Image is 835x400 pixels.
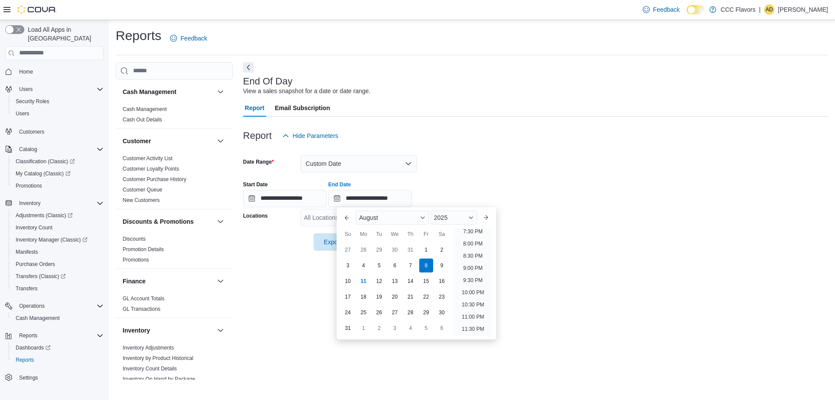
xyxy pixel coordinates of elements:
[16,84,36,94] button: Users
[293,131,338,140] span: Hide Parameters
[123,326,150,335] h3: Inventory
[123,306,160,312] a: GL Transactions
[16,198,104,208] span: Inventory
[123,176,187,183] span: Customer Purchase History
[435,274,449,288] div: day-16
[12,343,54,353] a: Dashboards
[9,180,107,192] button: Promotions
[9,209,107,222] a: Adjustments (Classic)
[341,321,355,335] div: day-31
[372,243,386,257] div: day-29
[275,99,330,117] span: Email Subscription
[460,251,486,261] li: 8:30 PM
[12,168,74,179] a: My Catalog (Classic)
[12,222,104,233] span: Inventory Count
[2,125,107,138] button: Customers
[12,156,78,167] a: Classification (Classic)
[16,224,53,231] span: Inventory Count
[435,290,449,304] div: day-23
[123,246,164,252] a: Promotion Details
[19,303,45,309] span: Operations
[12,247,41,257] a: Manifests
[16,315,60,322] span: Cash Management
[123,295,164,302] span: GL Account Totals
[215,136,226,146] button: Customer
[243,181,268,188] label: Start Date
[9,282,107,295] button: Transfers
[16,301,104,311] span: Operations
[356,211,429,225] div: Button. Open the month selector. August is currently selected.
[434,214,448,221] span: 2025
[19,86,33,93] span: Users
[2,65,107,78] button: Home
[123,345,174,351] a: Inventory Adjustments
[458,312,488,322] li: 11:00 PM
[123,277,146,286] h3: Finance
[372,274,386,288] div: day-12
[16,66,104,77] span: Home
[215,276,226,286] button: Finance
[419,321,433,335] div: day-5
[9,155,107,168] a: Classification (Classic)
[19,200,40,207] span: Inventory
[328,181,351,188] label: End Date
[243,62,254,73] button: Next
[19,332,37,339] span: Reports
[12,222,56,233] a: Inventory Count
[766,4,773,15] span: AD
[314,233,362,251] button: Export
[123,137,214,145] button: Customer
[24,25,104,43] span: Load All Apps in [GEOGRAPHIC_DATA]
[12,108,104,119] span: Users
[16,373,41,383] a: Settings
[123,87,177,96] h3: Cash Management
[243,76,293,87] h3: End Of Day
[9,246,107,258] button: Manifests
[16,144,104,155] span: Catalog
[16,198,44,208] button: Inventory
[357,274,371,288] div: day-11
[9,108,107,120] button: Users
[16,170,70,177] span: My Catalog (Classic)
[16,301,48,311] button: Operations
[16,330,104,341] span: Reports
[653,5,680,14] span: Feedback
[419,274,433,288] div: day-15
[460,275,486,286] li: 9:30 PM
[12,343,104,353] span: Dashboards
[12,355,37,365] a: Reports
[341,259,355,272] div: day-3
[16,249,38,255] span: Manifests
[123,256,149,263] span: Promotions
[245,99,264,117] span: Report
[458,287,488,298] li: 10:00 PM
[123,155,173,162] span: Customer Activity List
[340,242,450,336] div: August, 2025
[12,181,46,191] a: Promotions
[123,176,187,182] a: Customer Purchase History
[9,312,107,324] button: Cash Management
[215,87,226,97] button: Cash Management
[341,227,355,241] div: Su
[388,243,402,257] div: day-30
[12,283,104,294] span: Transfers
[16,144,40,155] button: Catalog
[123,187,162,193] a: Customer Queue
[123,155,173,161] a: Customer Activity List
[123,217,194,226] h3: Discounts & Promotions
[357,321,371,335] div: day-1
[123,365,177,372] span: Inventory Count Details
[19,374,38,381] span: Settings
[16,372,104,383] span: Settings
[116,293,233,318] div: Finance
[16,126,104,137] span: Customers
[419,306,433,319] div: day-29
[404,274,417,288] div: day-14
[123,257,149,263] a: Promotions
[12,259,59,269] a: Purchase Orders
[479,211,493,225] button: Next month
[16,110,29,117] span: Users
[404,290,417,304] div: day-21
[357,227,371,241] div: Mo
[123,376,195,383] span: Inventory On Hand by Package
